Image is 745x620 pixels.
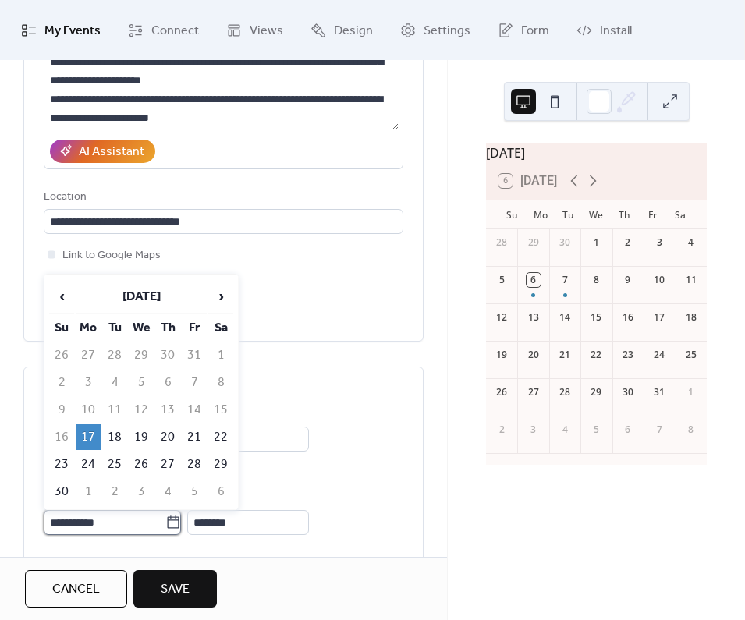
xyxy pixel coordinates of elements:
[49,397,74,423] td: 9
[558,348,572,362] div: 21
[116,6,211,54] a: Connect
[102,397,127,423] td: 11
[589,310,603,324] div: 15
[182,370,207,395] td: 7
[62,554,94,573] span: All day
[208,342,233,368] td: 1
[621,385,635,399] div: 30
[129,315,154,341] th: We
[589,348,603,362] div: 22
[209,281,232,312] span: ›
[215,6,295,54] a: Views
[155,452,180,477] td: 27
[155,370,180,395] td: 6
[684,310,698,324] div: 18
[495,236,509,250] div: 28
[486,143,707,162] div: [DATE]
[684,236,698,250] div: 4
[621,348,635,362] div: 23
[621,310,635,324] div: 16
[495,348,509,362] div: 19
[49,479,74,505] td: 30
[49,342,74,368] td: 26
[129,479,154,505] td: 3
[76,424,101,450] td: 17
[208,315,233,341] th: Sa
[558,310,572,324] div: 14
[208,479,233,505] td: 6
[49,452,74,477] td: 23
[208,370,233,395] td: 8
[684,348,698,362] div: 25
[558,385,572,399] div: 28
[558,273,572,287] div: 7
[652,310,666,324] div: 17
[527,310,541,324] div: 13
[652,348,666,362] div: 24
[638,200,666,229] div: Fr
[155,424,180,450] td: 20
[49,315,74,341] th: Su
[208,452,233,477] td: 29
[558,236,572,250] div: 30
[565,6,644,54] a: Install
[388,6,482,54] a: Settings
[102,424,127,450] td: 18
[76,370,101,395] td: 3
[495,385,509,399] div: 26
[600,19,632,43] span: Install
[9,6,112,54] a: My Events
[652,236,666,250] div: 3
[495,273,509,287] div: 5
[208,424,233,450] td: 22
[589,423,603,437] div: 5
[527,200,555,229] div: Mo
[44,19,101,43] span: My Events
[182,424,207,450] td: 21
[684,423,698,437] div: 8
[49,424,74,450] td: 16
[102,315,127,341] th: Tu
[155,397,180,423] td: 13
[50,281,73,312] span: ‹
[52,580,100,599] span: Cancel
[208,397,233,423] td: 15
[102,452,127,477] td: 25
[25,570,127,608] button: Cancel
[155,315,180,341] th: Th
[182,315,207,341] th: Fr
[182,452,207,477] td: 28
[652,385,666,399] div: 31
[76,452,101,477] td: 24
[334,19,373,43] span: Design
[527,423,541,437] div: 3
[76,315,101,341] th: Mo
[250,19,283,43] span: Views
[129,370,154,395] td: 5
[76,397,101,423] td: 10
[589,273,603,287] div: 8
[182,479,207,505] td: 5
[49,370,74,395] td: 2
[155,479,180,505] td: 4
[182,342,207,368] td: 31
[79,143,144,161] div: AI Assistant
[129,397,154,423] td: 12
[76,280,207,314] th: [DATE]
[182,397,207,423] td: 14
[621,273,635,287] div: 9
[498,200,527,229] div: Su
[102,370,127,395] td: 4
[621,236,635,250] div: 2
[527,273,541,287] div: 6
[44,188,400,207] div: Location
[527,348,541,362] div: 20
[102,479,127,505] td: 2
[129,342,154,368] td: 29
[684,385,698,399] div: 1
[161,580,190,599] span: Save
[129,424,154,450] td: 19
[666,200,694,229] div: Sa
[299,6,385,54] a: Design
